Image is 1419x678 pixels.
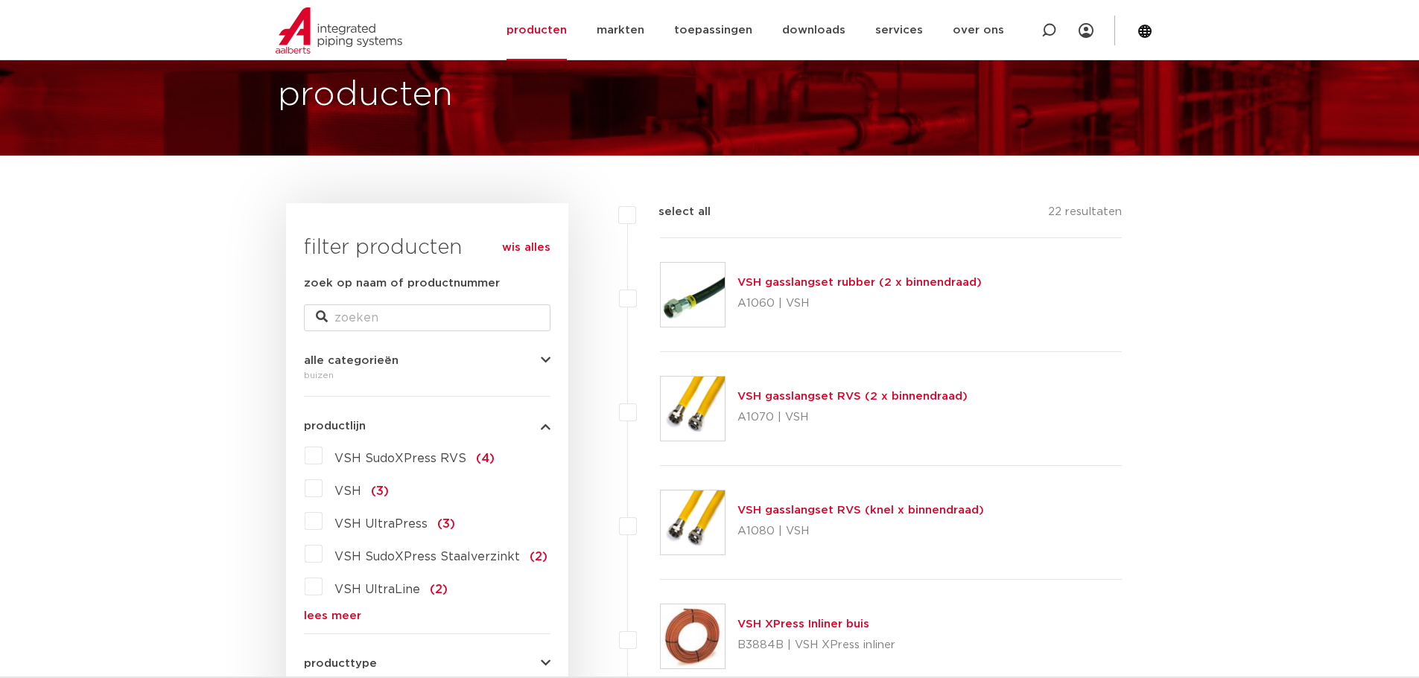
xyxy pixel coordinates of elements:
a: VSH XPress Inliner buis [737,618,869,630]
img: Thumbnail for VSH gasslangset RVS (2 x binnendraad) [661,377,725,441]
img: Thumbnail for VSH XPress Inliner buis [661,604,725,668]
label: zoek op naam of productnummer [304,275,500,292]
span: alle categorieën [304,355,399,366]
p: A1080 | VSH [737,519,984,543]
span: (3) [437,518,455,530]
span: VSH [334,485,361,497]
span: (3) [371,485,389,497]
a: wis alles [502,239,550,257]
span: producttype [304,658,377,669]
p: A1060 | VSH [737,292,982,316]
p: A1070 | VSH [737,406,968,429]
h1: producten [278,71,453,119]
span: (2) [430,583,448,595]
span: VSH UltraPress [334,518,428,530]
label: select all [636,203,711,221]
span: VSH UltraLine [334,583,420,595]
span: (2) [530,551,547,563]
p: 22 resultaten [1048,203,1122,226]
h3: filter producten [304,233,550,263]
input: zoeken [304,304,550,331]
img: Thumbnail for VSH gasslangset rubber (2 x binnendraad) [661,263,725,327]
a: VSH gasslangset RVS (2 x binnendraad) [737,391,968,402]
a: VSH gasslangset RVS (knel x binnendraad) [737,505,984,516]
button: productlijn [304,420,550,432]
div: buizen [304,366,550,384]
span: VSH SudoXPress Staalverzinkt [334,551,520,563]
p: B3884B | VSH XPress inliner [737,633,895,657]
span: (4) [476,452,495,464]
img: Thumbnail for VSH gasslangset RVS (knel x binnendraad) [661,490,725,554]
span: productlijn [304,420,366,432]
button: producttype [304,658,550,669]
a: lees meer [304,610,550,621]
a: VSH gasslangset rubber (2 x binnendraad) [737,277,982,288]
span: VSH SudoXPress RVS [334,452,466,464]
button: alle categorieën [304,355,550,366]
